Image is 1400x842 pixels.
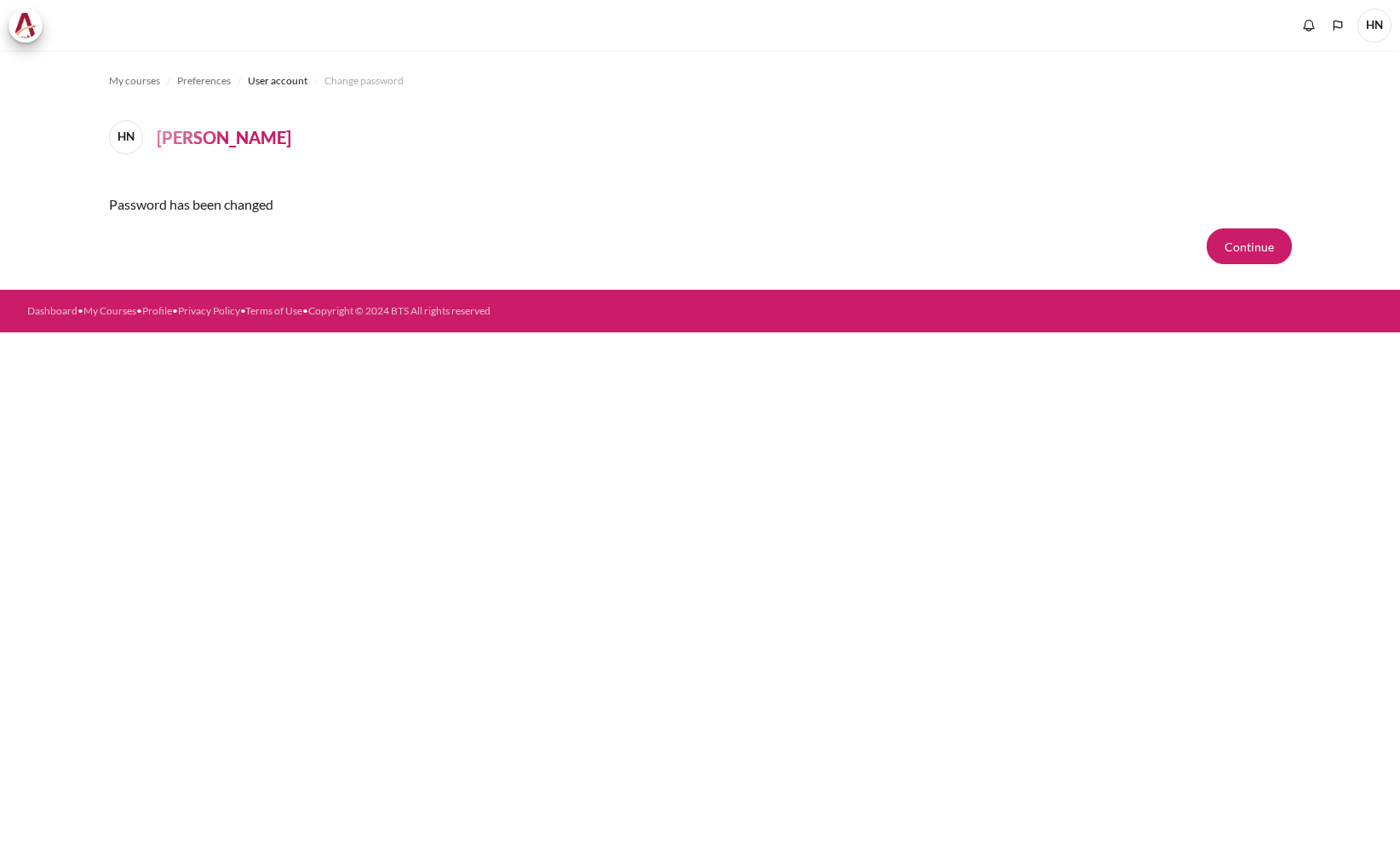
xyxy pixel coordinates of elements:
div: Show notification window with no new notifications [1296,13,1322,38]
span: Change password [324,73,404,89]
img: Architeck [14,13,37,38]
a: HN [109,120,150,154]
a: User menu [1357,9,1391,43]
div: Password has been changed [109,181,1292,228]
span: HN [1357,9,1391,43]
button: Languages [1325,13,1351,38]
span: HN [109,120,143,154]
a: Terms of Use [245,304,302,317]
nav: Navigation bar [109,67,1292,95]
h4: [PERSON_NAME] [157,124,291,150]
a: Copyright © 2024 BTS All rights reserved [308,304,491,317]
a: Profile [142,304,172,317]
div: • • • • • [27,303,778,319]
a: Change password [324,71,404,91]
a: Architeck Architeck [9,9,51,43]
a: My Courses [83,304,136,317]
span: Preferences [177,73,231,89]
a: Dashboard [27,304,77,317]
span: My courses [109,73,160,89]
a: Privacy Policy [178,304,240,317]
button: Continue [1207,228,1292,264]
span: User account [248,73,307,89]
a: My courses [109,71,160,91]
a: Preferences [177,71,231,91]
